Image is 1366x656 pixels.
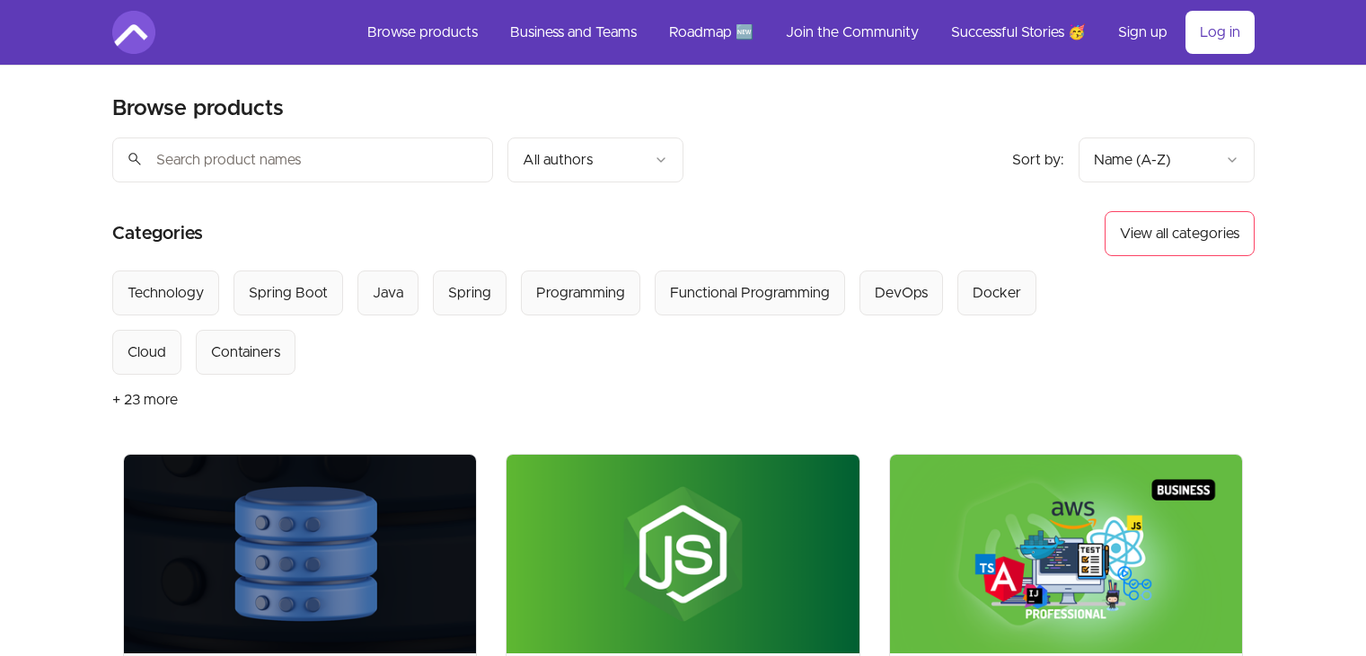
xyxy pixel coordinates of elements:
h2: Browse products [112,94,284,123]
div: Technology [128,282,204,304]
div: Spring Boot [249,282,328,304]
a: Successful Stories 🥳 [937,11,1100,54]
div: Functional Programming [670,282,830,304]
button: Filter by author [507,137,683,182]
img: Product image for Business - Full Stack Professional Bundle [890,455,1243,653]
span: Sort by: [1012,153,1064,167]
div: Docker [973,282,1021,304]
img: Amigoscode logo [112,11,155,54]
div: Containers [211,341,280,363]
input: Search product names [112,137,493,182]
a: Log in [1185,11,1255,54]
h2: Categories [112,211,203,256]
button: + 23 more [112,375,178,425]
img: Product image for Build APIs with ExpressJS and MongoDB [507,455,859,653]
nav: Main [353,11,1255,54]
div: Java [373,282,403,304]
div: DevOps [875,282,928,304]
div: Cloud [128,341,166,363]
button: Product sort options [1079,137,1255,182]
button: View all categories [1105,211,1255,256]
a: Join the Community [771,11,933,54]
img: Product image for Advanced Databases [124,455,477,653]
div: Spring [448,282,491,304]
span: search [127,146,143,172]
div: Programming [536,282,625,304]
a: Business and Teams [496,11,651,54]
a: Browse products [353,11,492,54]
a: Roadmap 🆕 [655,11,768,54]
a: Sign up [1104,11,1182,54]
